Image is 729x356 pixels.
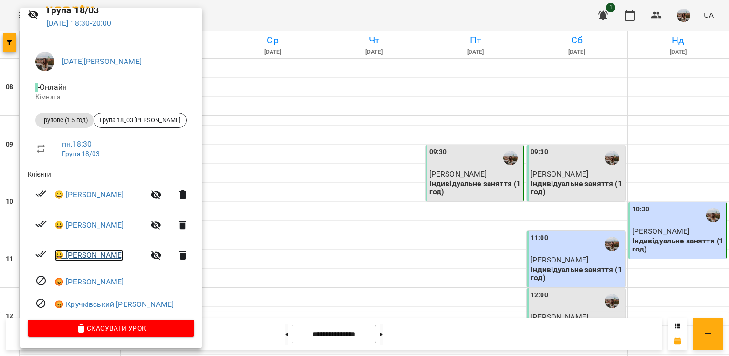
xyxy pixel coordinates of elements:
span: - Онлайн [35,83,69,92]
img: 57bfcb2aa8e1c7074251310c502c63c0.JPG [35,52,54,71]
ul: Клієнти [28,169,194,320]
svg: Візит сплачено [35,249,47,260]
span: Скасувати Урок [35,323,187,334]
a: 😡 [PERSON_NAME] [54,276,124,288]
button: Скасувати Урок [28,320,194,337]
svg: Візит сплачено [35,218,47,230]
span: Групове (1.5 год) [35,116,94,125]
a: [DATE] 18:30-20:00 [47,19,112,28]
a: Група 18/03 [62,150,100,157]
h6: Група 18/03 [47,3,194,18]
a: 😀 [PERSON_NAME] [54,250,124,261]
a: [DATE][PERSON_NAME] [62,57,142,66]
span: Група 18_03 [PERSON_NAME] [94,116,186,125]
a: 😀 [PERSON_NAME] [54,220,124,231]
a: 😀 [PERSON_NAME] [54,189,124,200]
svg: Візит скасовано [35,298,47,309]
a: 😡 Кручківський [PERSON_NAME] [54,299,174,310]
svg: Візит скасовано [35,275,47,286]
div: Група 18_03 [PERSON_NAME] [94,113,187,128]
p: Кімната [35,93,187,102]
svg: Візит сплачено [35,188,47,199]
a: пн , 18:30 [62,139,92,148]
